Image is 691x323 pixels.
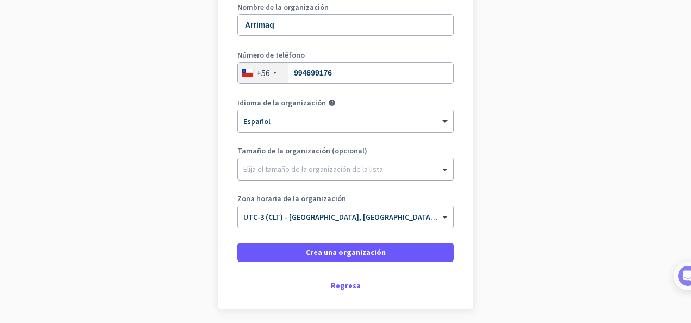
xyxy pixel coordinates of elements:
button: Crea una organización [237,243,454,262]
label: Tamaño de la organización (opcional) [237,147,454,154]
input: ¿Cuál es el nombre de su empresa? [237,14,454,36]
i: help [328,99,336,107]
div: +56 [256,67,270,78]
label: Número de teléfono [237,51,454,59]
label: Zona horaria de la organización [237,195,454,202]
div: Regresa [237,282,454,289]
label: Idioma de la organización [237,99,326,107]
span: Crea una organización [306,247,386,258]
input: 2 2123 4567 [237,62,454,84]
label: Nombre de la organización [237,3,454,11]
